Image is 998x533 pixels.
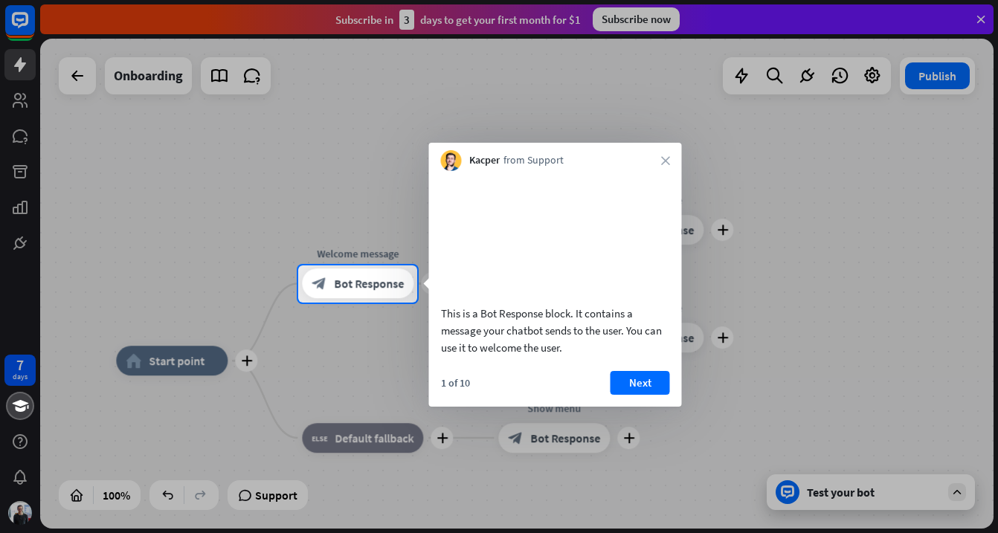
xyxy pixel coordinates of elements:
[441,305,670,356] div: This is a Bot Response block. It contains a message your chatbot sends to the user. You can use i...
[312,277,326,291] i: block_bot_response
[503,153,564,168] span: from Support
[441,376,470,390] div: 1 of 10
[334,277,404,291] span: Bot Response
[611,371,670,395] button: Next
[661,156,670,165] i: close
[469,153,500,168] span: Kacper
